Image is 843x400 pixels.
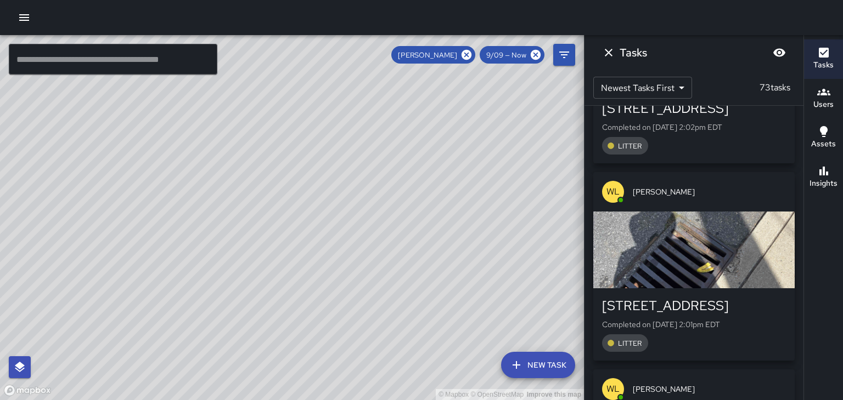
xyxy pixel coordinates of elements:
[633,186,786,197] span: [PERSON_NAME]
[804,158,843,197] button: Insights
[804,39,843,79] button: Tasks
[606,382,620,396] p: WL
[620,44,647,61] h6: Tasks
[480,50,533,60] span: 9/09 — Now
[602,297,786,315] div: [STREET_ADDRESS]
[768,42,790,64] button: Blur
[606,185,620,198] p: WL
[755,81,795,94] p: 73 tasks
[598,42,620,64] button: Dismiss
[611,141,648,151] span: LITTER
[391,46,475,64] div: [PERSON_NAME]
[480,46,544,64] div: 9/09 — Now
[813,99,834,111] h6: Users
[810,178,838,190] h6: Insights
[811,138,836,150] h6: Assets
[602,319,786,330] p: Completed on [DATE] 2:01pm EDT
[633,384,786,395] span: [PERSON_NAME]
[553,44,575,66] button: Filters
[593,172,795,361] button: WL[PERSON_NAME][STREET_ADDRESS]Completed on [DATE] 2:01pm EDTLITTER
[593,77,692,99] div: Newest Tasks First
[804,79,843,118] button: Users
[813,59,834,71] h6: Tasks
[501,352,575,378] button: New Task
[804,118,843,158] button: Assets
[391,50,464,60] span: [PERSON_NAME]
[602,100,786,117] div: [STREET_ADDRESS]
[602,122,786,133] p: Completed on [DATE] 2:02pm EDT
[611,339,648,348] span: LITTER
